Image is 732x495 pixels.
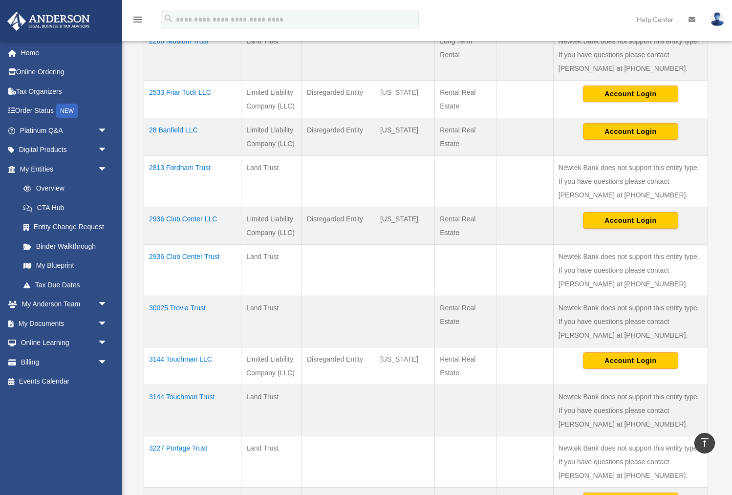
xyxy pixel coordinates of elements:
td: Newtek Bank does not support this entity type. If you have questions please contact [PERSON_NAME]... [553,29,708,80]
td: 3227 Portage Trust [144,436,241,487]
td: 3144 Touchman LLC [144,347,241,385]
a: Account Login [583,89,678,97]
i: search [163,13,174,24]
a: CTA Hub [14,198,117,217]
a: Home [7,43,122,63]
td: Rental Real Estate [435,296,496,347]
span: arrow_drop_down [98,352,117,372]
a: Overview [14,179,112,198]
td: 3144 Touchman Trust [144,385,241,436]
a: Tax Due Dates [14,275,117,295]
td: Limited Liability Company (LLC) [241,118,302,155]
td: Land Trust [241,436,302,487]
td: [US_STATE] [375,80,434,118]
td: Land Trust [241,155,302,207]
td: Disregarded Entity [301,347,375,385]
td: Rental Real Estate [435,80,496,118]
td: Land Trust [241,385,302,436]
a: vertical_align_top [694,433,715,453]
td: Newtek Bank does not support this entity type. If you have questions please contact [PERSON_NAME]... [553,385,708,436]
td: Newtek Bank does not support this entity type. If you have questions please contact [PERSON_NAME]... [553,155,708,207]
span: arrow_drop_down [98,140,117,160]
td: 2533 Friar Tuck LLC [144,80,241,118]
a: Billingarrow_drop_down [7,352,122,372]
a: Account Login [583,356,678,364]
td: 2208 Niobium Trust [144,29,241,80]
span: arrow_drop_down [98,121,117,141]
a: Platinum Q&Aarrow_drop_down [7,121,122,140]
td: Newtek Bank does not support this entity type. If you have questions please contact [PERSON_NAME]... [553,244,708,296]
td: Rental Real Estate [435,347,496,385]
button: Account Login [583,212,678,229]
i: vertical_align_top [699,437,710,449]
td: [US_STATE] [375,347,434,385]
td: Land Trust [241,29,302,80]
a: My Blueprint [14,256,117,276]
a: Account Login [583,127,678,135]
a: Tax Organizers [7,82,122,101]
a: Digital Productsarrow_drop_down [7,140,122,160]
span: arrow_drop_down [98,333,117,353]
td: Newtek Bank does not support this entity type. If you have questions please contact [PERSON_NAME]... [553,436,708,487]
td: Disregarded Entity [301,80,375,118]
td: Long Term Rental [435,29,496,80]
a: My Entitiesarrow_drop_down [7,159,117,179]
a: Entity Change Request [14,217,117,237]
img: Anderson Advisors Platinum Portal [4,12,93,31]
span: arrow_drop_down [98,295,117,315]
td: 28 Banfield LLC [144,118,241,155]
td: Land Trust [241,296,302,347]
a: Account Login [583,216,678,224]
span: arrow_drop_down [98,159,117,179]
td: [US_STATE] [375,207,434,244]
a: menu [132,17,144,25]
a: Binder Walkthrough [14,237,117,256]
td: Limited Liability Company (LLC) [241,347,302,385]
td: Land Trust [241,244,302,296]
td: Rental Real Estate [435,207,496,244]
td: Disregarded Entity [301,207,375,244]
td: Limited Liability Company (LLC) [241,207,302,244]
a: Online Ordering [7,63,122,82]
a: Events Calendar [7,372,122,391]
a: Online Learningarrow_drop_down [7,333,122,353]
td: Limited Liability Company (LLC) [241,80,302,118]
a: Order StatusNEW [7,101,122,121]
td: 2936 Club Center LLC [144,207,241,244]
td: Newtek Bank does not support this entity type. If you have questions please contact [PERSON_NAME]... [553,296,708,347]
button: Account Login [583,123,678,140]
td: 2936 Club Center Trust [144,244,241,296]
td: Rental Real Estate [435,118,496,155]
td: 2813 Fordham Trust [144,155,241,207]
td: Disregarded Entity [301,118,375,155]
span: arrow_drop_down [98,314,117,334]
td: [US_STATE] [375,118,434,155]
button: Account Login [583,86,678,102]
td: 30025 Trovia Trust [144,296,241,347]
a: My Documentsarrow_drop_down [7,314,122,333]
img: User Pic [710,12,725,26]
a: My Anderson Teamarrow_drop_down [7,295,122,314]
i: menu [132,14,144,25]
button: Account Login [583,352,678,369]
div: NEW [56,104,78,118]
